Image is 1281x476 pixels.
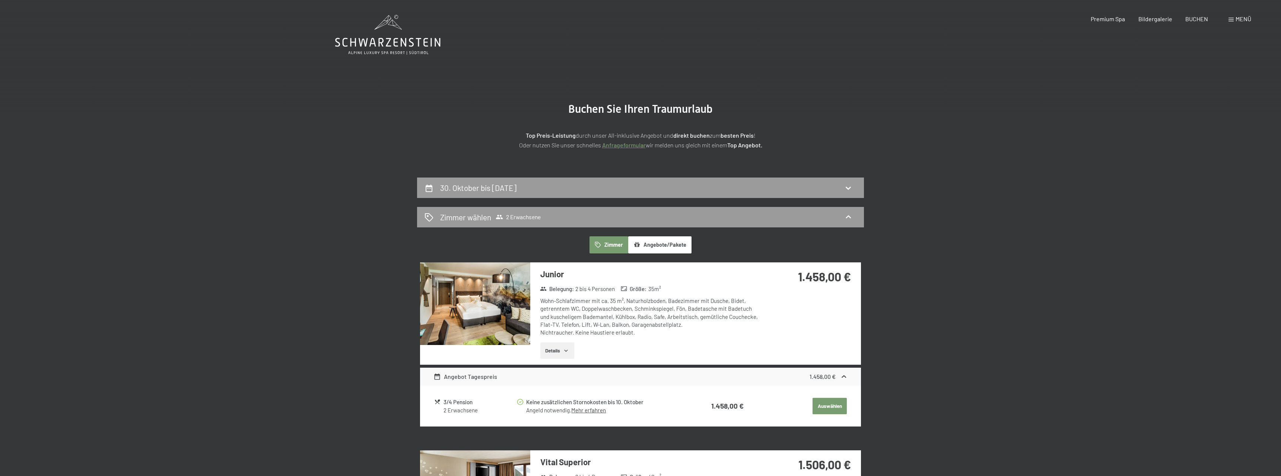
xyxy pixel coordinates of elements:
[440,212,491,223] h2: Zimmer wählen
[420,368,861,386] div: Angebot Tagespreis1.458,00 €
[526,398,681,406] div: Keine zusätzlichen Stornokosten bis 10. Oktober
[798,457,851,472] strong: 1.506,00 €
[798,269,851,284] strong: 1.458,00 €
[813,398,847,414] button: Auswählen
[673,132,710,139] strong: direkt buchen
[1138,15,1172,22] a: Bildergalerie
[602,141,646,148] a: Anfrageformular
[433,372,498,381] div: Angebot Tagespreis
[540,285,574,293] strong: Belegung :
[526,132,576,139] strong: Top Preis-Leistung
[1091,15,1125,22] a: Premium Spa
[526,406,681,414] div: Angeld notwendig.
[571,407,606,413] a: Mehr erfahren
[727,141,762,148] strong: Top Angebot.
[454,131,827,150] p: durch unser All-inklusive Angebot und zum ! Oder nutzen Sie unser schnelles wir melden uns gleich...
[444,398,516,406] div: 3/4 Pension
[810,373,836,380] strong: 1.458,00 €
[648,285,661,293] span: 35 m²
[711,402,744,410] strong: 1.458,00 €
[540,342,574,359] button: Details
[444,406,516,414] div: 2 Erwachsene
[420,262,530,345] img: mss_renderimg.php
[540,297,762,336] div: Wohn-Schlafzimmer mit ca. 35 m², Naturholzboden, Badezimmer mit Dusche, Bidet, getrenntem WC, Dop...
[628,236,692,253] button: Angebote/Pakete
[621,285,647,293] strong: Größe :
[589,236,628,253] button: Zimmer
[575,285,615,293] span: 2 bis 4 Personen
[540,268,762,280] h3: Junior
[496,213,541,221] span: 2 Erwachsene
[1236,15,1251,22] span: Menü
[568,102,713,115] span: Buchen Sie Ihren Traumurlaub
[1185,15,1208,22] a: BUCHEN
[440,183,516,192] h2: 30. Oktober bis [DATE]
[721,132,754,139] strong: besten Preis
[540,456,762,468] h3: Vital Superior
